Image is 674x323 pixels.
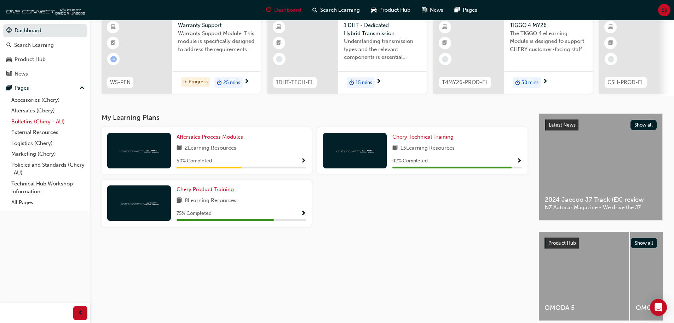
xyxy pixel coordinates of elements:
span: OMODA 5 [545,304,623,312]
a: Bulletins (Chery - AU) [8,116,87,127]
span: book-icon [392,144,398,153]
span: T4MY26-PROD-EL [442,78,488,87]
a: news-iconNews [416,3,449,17]
span: car-icon [371,6,376,15]
span: 1DHT-TECH-EL [276,78,314,87]
span: duration-icon [349,78,354,87]
h3: My Learning Plans [102,113,528,122]
button: Show all [631,238,657,248]
span: search-icon [312,6,317,15]
span: news-icon [6,71,12,77]
span: next-icon [376,79,381,85]
a: Aftersales Process Modules [177,133,246,141]
button: Pages [3,82,87,95]
span: 1 DHT - Dedicated Hybrid Transmission [344,21,421,37]
a: Policies and Standards (Chery -AU) [8,160,87,178]
span: The TIGGO 4 eLearning Module is designed to support CHERY customer-facing staff with the product ... [510,29,587,54]
a: pages-iconPages [449,3,483,17]
span: Show Progress [517,158,522,165]
span: 13 Learning Resources [401,144,455,153]
button: SS [658,4,670,16]
span: learningRecordVerb_NONE-icon [276,56,282,62]
span: Chery Technical Training [392,134,454,140]
span: 25 mins [223,79,240,87]
a: Dashboard [3,24,87,37]
a: Accessories (Chery) [8,95,87,106]
span: booktick-icon [276,39,281,48]
span: 75 % Completed [177,210,212,218]
a: car-iconProduct Hub [365,3,416,17]
span: guage-icon [6,28,12,34]
span: book-icon [177,144,182,153]
span: Show Progress [301,211,306,217]
span: Show Progress [301,158,306,165]
button: Show all [630,120,657,130]
span: learningRecordVerb_ATTEMPT-icon [110,56,117,62]
img: oneconnect [4,3,85,17]
span: Warranty Support Module. This module is specifically designed to address the requirements and pro... [178,29,255,54]
button: Show Progress [517,157,522,166]
span: guage-icon [266,6,271,15]
a: Chery Product Training [177,185,237,194]
a: Product Hub [3,53,87,66]
button: Show Progress [301,209,306,218]
span: Warranty Support [178,21,255,29]
a: All Pages [8,197,87,208]
span: learningRecordVerb_NONE-icon [608,56,614,62]
span: booktick-icon [608,39,613,48]
span: search-icon [6,42,11,49]
span: car-icon [6,56,12,63]
a: OMODA 5 [539,232,629,321]
img: oneconnect [120,147,159,154]
button: Show Progress [301,157,306,166]
span: SS [662,6,667,14]
button: DashboardSearch LearningProduct HubNews [3,23,87,82]
span: book-icon [177,196,182,205]
a: guage-iconDashboard [260,3,307,17]
span: duration-icon [515,78,520,87]
a: Latest NewsShow all [545,119,657,131]
a: 1DHT-TECH-EL1 DHT - Dedicated Hybrid TransmissionUnderstanding transmission types and the relevan... [267,16,427,94]
span: Search Learning [320,6,360,14]
span: 2024 Jaecoo J7 Track (EX) review [545,196,657,204]
span: Chery Product Training [177,186,234,193]
div: Product Hub [15,55,46,63]
span: pages-icon [6,85,12,91]
span: learningResourceType_ELEARNING-icon [276,23,281,32]
a: T4MY26-PROD-ELTIGGO 4 MY26The TIGGO 4 eLearning Module is designed to support CHERY customer-faci... [433,16,593,94]
div: Search Learning [14,41,54,49]
span: 2 Learning Resources [185,144,236,153]
span: learningResourceType_ELEARNING-icon [111,23,116,32]
span: 50 % Completed [177,157,212,165]
a: Product HubShow all [545,238,657,249]
div: Pages [15,84,29,92]
span: CSH-PROD-EL [607,78,644,87]
span: Product Hub [548,240,576,246]
span: 15 mins [356,79,372,87]
span: Dashboard [274,6,301,14]
a: Technical Hub Workshop information [8,178,87,197]
span: Understanding transmission types and the relevant components is essential knowledge required for ... [344,37,421,61]
img: oneconnect [120,200,159,206]
span: pages-icon [455,6,460,15]
a: WS-PENWarranty SupportWarranty Support Module. This module is specifically designed to address th... [102,16,261,94]
a: Chery Technical Training [392,133,456,141]
span: prev-icon [78,309,83,318]
a: Search Learning [3,39,87,52]
span: learningRecordVerb_NONE-icon [442,56,448,62]
span: Aftersales Process Modules [177,134,243,140]
span: Latest News [549,122,576,128]
a: search-iconSearch Learning [307,3,365,17]
span: Pages [463,6,477,14]
a: External Resources [8,127,87,138]
a: Logistics (Chery) [8,138,87,149]
span: TIGGO 4 MY26 [510,21,587,29]
span: 30 mins [522,79,538,87]
img: oneconnect [335,147,374,154]
div: Open Intercom Messenger [650,299,667,316]
span: up-icon [80,84,85,93]
span: Product Hub [379,6,410,14]
span: 92 % Completed [392,157,428,165]
div: In Progress [181,77,210,87]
